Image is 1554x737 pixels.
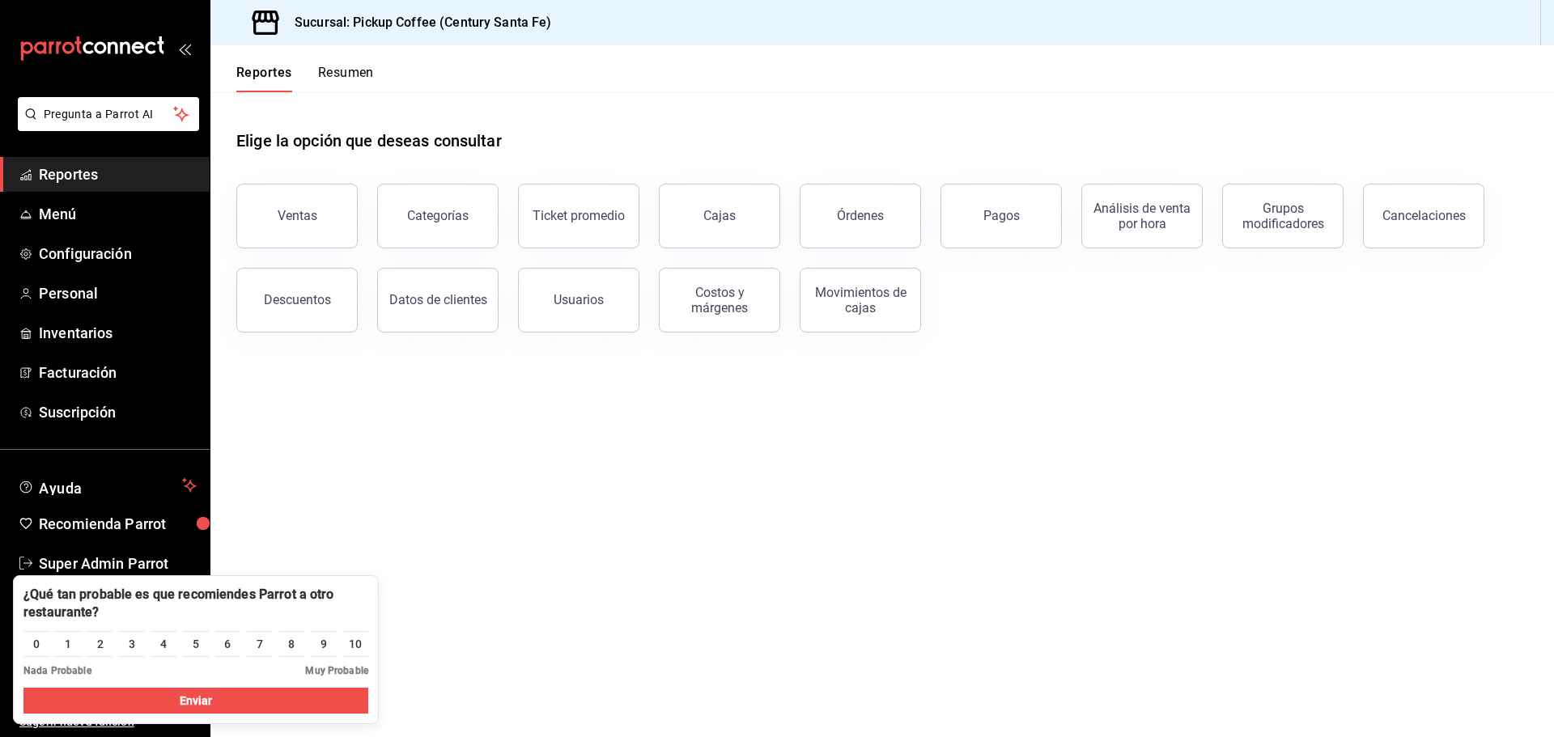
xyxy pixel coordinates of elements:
div: Usuarios [554,292,604,307]
span: Inventarios [39,322,197,344]
button: 2 [87,631,113,657]
button: 3 [119,631,144,657]
span: Pregunta a Parrot AI [44,106,174,123]
button: 9 [311,631,336,657]
div: Órdenes [837,208,884,223]
div: 2 [97,636,104,653]
button: Pagos [940,184,1062,248]
button: open_drawer_menu [178,42,191,55]
button: Descuentos [236,268,358,332]
div: 0 [33,636,40,653]
div: 8 [288,636,295,653]
div: 7 [257,636,263,653]
span: Ayuda [39,476,176,495]
div: Cancelaciones [1382,208,1466,223]
div: Movimientos de cajas [810,285,911,316]
button: Cajas [659,184,780,248]
button: 4 [151,631,176,657]
button: 0 [23,631,49,657]
span: Reportes [39,163,197,185]
span: Super Admin Parrot [39,553,197,574]
button: 10 [343,631,368,657]
span: Menú [39,203,197,225]
button: 7 [247,631,272,657]
button: Ventas [236,184,358,248]
button: Costos y márgenes [659,268,780,332]
span: Configuración [39,243,197,265]
button: Datos de clientes [377,268,499,332]
div: 6 [224,636,231,653]
button: Usuarios [518,268,639,332]
button: Cancelaciones [1363,184,1484,248]
span: Facturación [39,362,197,383]
button: Pregunta a Parrot AI [18,97,199,131]
div: Pagos [983,208,1020,223]
button: 6 [215,631,240,657]
a: Pregunta a Parrot AI [11,117,199,134]
div: 10 [349,636,362,653]
div: Análisis de venta por hora [1092,201,1192,231]
div: Descuentos [264,292,331,307]
div: Ventas [278,208,317,223]
div: Cajas [703,208,736,223]
button: Categorías [377,184,499,248]
div: 5 [193,636,199,653]
span: Muy Probable [305,663,368,678]
div: 4 [160,636,167,653]
div: Costos y márgenes [669,285,770,316]
button: Reportes [236,65,292,92]
span: Nada Probable [23,663,91,678]
button: Análisis de venta por hora [1081,184,1203,248]
div: 3 [129,636,135,653]
button: Enviar [23,688,368,714]
div: 9 [321,636,327,653]
div: navigation tabs [236,65,374,92]
h1: Elige la opción que deseas consultar [236,129,502,153]
div: Grupos modificadores [1233,201,1333,231]
button: Órdenes [800,184,921,248]
button: 5 [183,631,208,657]
div: Datos de clientes [389,292,487,307]
div: 1 [65,636,71,653]
button: 1 [55,631,80,657]
h3: Sucursal: Pickup Coffee (Century Santa Fe) [282,13,552,32]
button: 8 [279,631,304,657]
div: ¿Qué tan probable es que recomiendes Parrot a otro restaurante? [23,586,368,621]
button: Resumen [318,65,374,92]
button: Movimientos de cajas [800,268,921,332]
span: Recomienda Parrot [39,513,197,535]
span: Enviar [180,693,213,709]
div: Ticket promedio [533,208,625,223]
span: Personal [39,282,197,304]
span: Suscripción [39,401,197,423]
button: Ticket promedio [518,184,639,248]
button: Grupos modificadores [1222,184,1344,248]
div: Categorías [407,208,469,223]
